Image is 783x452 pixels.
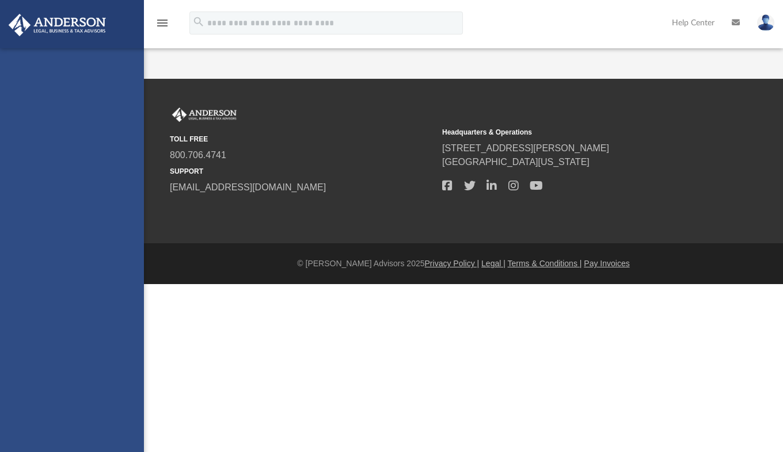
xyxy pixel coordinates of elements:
div: © [PERSON_NAME] Advisors 2025 [144,258,783,270]
a: Privacy Policy | [425,259,480,268]
a: [EMAIL_ADDRESS][DOMAIN_NAME] [170,182,326,192]
a: Legal | [481,259,505,268]
a: Pay Invoices [584,259,629,268]
small: Headquarters & Operations [442,127,706,137]
a: 800.706.4741 [170,150,226,160]
a: [STREET_ADDRESS][PERSON_NAME] [442,143,609,153]
img: Anderson Advisors Platinum Portal [5,14,109,36]
a: [GEOGRAPHIC_DATA][US_STATE] [442,157,590,167]
i: search [192,16,205,28]
small: SUPPORT [170,166,434,177]
a: Terms & Conditions | [508,259,582,268]
img: Anderson Advisors Platinum Portal [170,108,239,122]
i: menu [155,16,169,30]
small: TOLL FREE [170,134,434,144]
img: User Pic [757,14,774,31]
a: menu [155,22,169,30]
